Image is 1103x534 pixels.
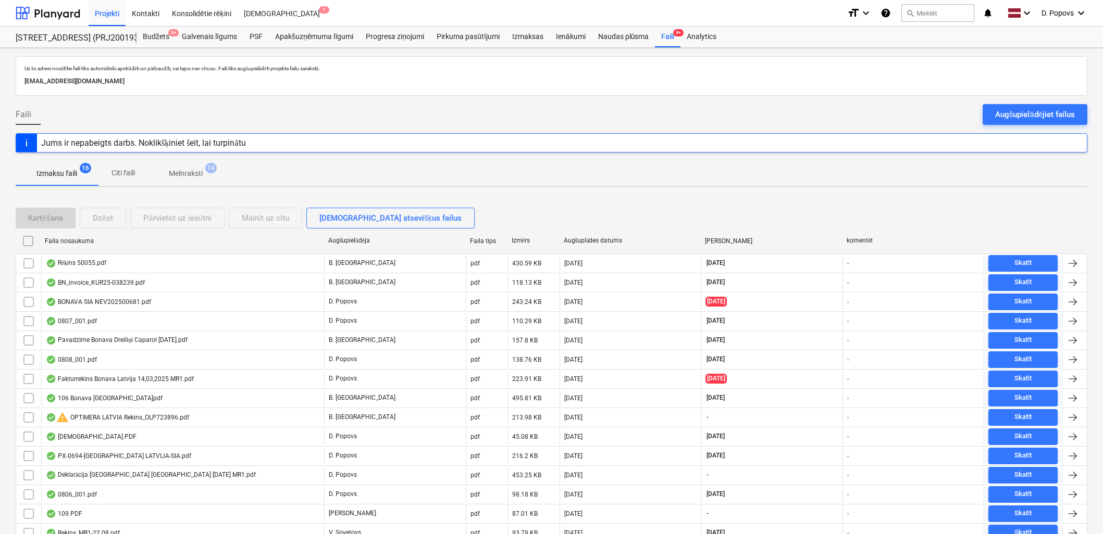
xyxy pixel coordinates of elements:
div: OCR pabeigts [46,413,56,422]
div: Augšupielādēja [328,237,462,245]
div: [PERSON_NAME] [705,237,838,245]
div: pdf [470,510,480,517]
div: Skatīt [1014,411,1032,423]
div: - [847,337,849,344]
div: Progresa ziņojumi [360,27,430,47]
span: 9+ [168,29,179,36]
div: BN_invoice_KUR25-038239.pdf [46,278,145,287]
p: D. Popovs [329,355,357,364]
div: Skatīt [1014,353,1032,365]
p: D. Popovs [329,374,357,383]
i: keyboard_arrow_down [860,7,872,19]
button: Meklēt [901,4,974,22]
div: Faila nosaukums [45,237,320,245]
div: Jums ir nepabeigts darbs. Noklikšķiniet šeit, lai turpinātu [41,138,246,148]
div: Rēķins 50055.pdf [46,259,106,268]
div: [DATE] [564,395,583,402]
div: - [847,414,849,421]
div: 0808_001.pdf [46,355,97,364]
p: D. Popovs [329,490,357,499]
div: [DEMOGRAPHIC_DATA].PDF [46,433,137,441]
div: [DATE] [564,298,583,306]
p: [PERSON_NAME] [329,509,376,518]
div: OCR pabeigts [46,490,56,499]
div: pdf [470,298,480,306]
div: OCR pabeigts [46,394,56,402]
div: OCR pabeigts [46,278,56,287]
div: - [847,298,849,306]
button: Skatīt [988,390,1058,406]
span: D. Popovs [1042,9,1074,17]
div: OCR pabeigts [46,510,56,518]
button: Skatīt [988,448,1058,464]
div: pdf [470,279,480,286]
div: 87.01 KB [512,510,538,517]
div: pdf [470,452,480,460]
span: - [705,471,710,479]
span: [DATE] [705,259,726,268]
span: [DATE] [705,316,726,325]
div: [DATE] [564,472,583,479]
p: D. Popovs [329,451,357,460]
div: Skatīt [1014,507,1032,519]
div: Ienākumi [550,27,592,47]
button: Skatīt [988,428,1058,445]
div: OCR pabeigts [46,452,56,460]
span: 1 [319,6,329,14]
span: - [705,413,710,422]
i: keyboard_arrow_down [1021,7,1033,19]
button: Skatīt [988,255,1058,272]
p: Melnraksti [169,168,203,179]
div: [DATE] [564,260,583,267]
div: [DATE] [564,452,583,460]
div: 0806_001.pdf [46,490,97,499]
div: 45.08 KB [512,433,538,440]
div: 118.13 KB [512,279,541,286]
div: 138.76 KB [512,356,541,363]
div: pdf [470,491,480,498]
div: 98.18 KB [512,491,538,498]
div: - [847,491,849,498]
button: Skatīt [988,274,1058,291]
div: Skatīt [1014,276,1032,288]
div: pdf [470,337,480,344]
div: OPTIMERA LATVIA Rekins_OLP723896.pdf [46,411,189,424]
div: [DEMOGRAPHIC_DATA] atsevišķus failus [319,211,462,225]
a: Apakšuzņēmuma līgumi [269,27,360,47]
div: OCR pabeigts [46,375,56,383]
button: Skatīt [988,467,1058,484]
div: OCR pabeigts [46,259,56,268]
div: 0807_001.pdf [46,317,97,325]
div: Skatīt [1014,469,1032,481]
button: Skatīt [988,505,1058,522]
p: B. [GEOGRAPHIC_DATA] [329,393,395,402]
span: [DATE] [705,278,726,287]
span: [DATE] [705,393,726,402]
div: [DATE] [564,510,583,517]
div: Fakturrekins Bonava Latvija 14,03,2025 MR1.pdf [46,375,194,383]
span: - [705,509,710,518]
div: PX-0694-[GEOGRAPHIC_DATA] LATVIJA-SIA.pdf [46,452,191,460]
div: Skatīt [1014,392,1032,404]
div: OCR pabeigts [46,471,56,479]
p: Citi faili [110,168,135,179]
a: Naudas plūsma [592,27,655,47]
a: Izmaksas [506,27,550,47]
div: Pavadzīme Bonava Dreiliņi Caparol [DATE].pdf [46,336,188,345]
div: - [847,433,849,440]
div: Skatīt [1014,488,1032,500]
i: notifications [983,7,993,19]
div: Galvenais līgums [176,27,243,47]
div: - [847,452,849,460]
span: [DATE] [705,432,726,441]
i: Zināšanu pamats [881,7,891,19]
div: 110.29 KB [512,317,541,325]
div: Izmērs [512,237,555,245]
p: D. Popovs [329,316,357,325]
span: [DATE] [705,374,727,384]
div: pdf [470,472,480,479]
button: Skatīt [988,486,1058,503]
p: [EMAIL_ADDRESS][DOMAIN_NAME] [24,76,1079,87]
div: Skatīt [1014,334,1032,346]
p: Izmaksu faili [36,168,77,179]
